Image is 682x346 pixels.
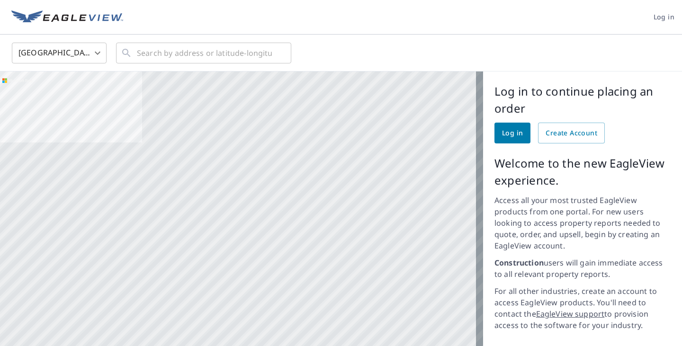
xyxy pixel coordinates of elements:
span: Log in [502,127,523,139]
a: EagleView support [536,309,605,319]
span: Log in [654,11,674,23]
a: Log in [494,123,530,143]
p: Access all your most trusted EagleView products from one portal. For new users looking to access ... [494,195,671,251]
span: Create Account [546,127,597,139]
div: [GEOGRAPHIC_DATA] [12,40,107,66]
p: Log in to continue placing an order [494,83,671,117]
p: For all other industries, create an account to access EagleView products. You'll need to contact ... [494,285,671,331]
strong: Construction [494,257,544,268]
p: users will gain immediate access to all relevant property reports. [494,257,671,280]
a: Create Account [538,123,605,143]
input: Search by address or latitude-longitude [137,40,272,66]
img: EV Logo [11,10,123,25]
p: Welcome to the new EagleView experience. [494,155,671,189]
